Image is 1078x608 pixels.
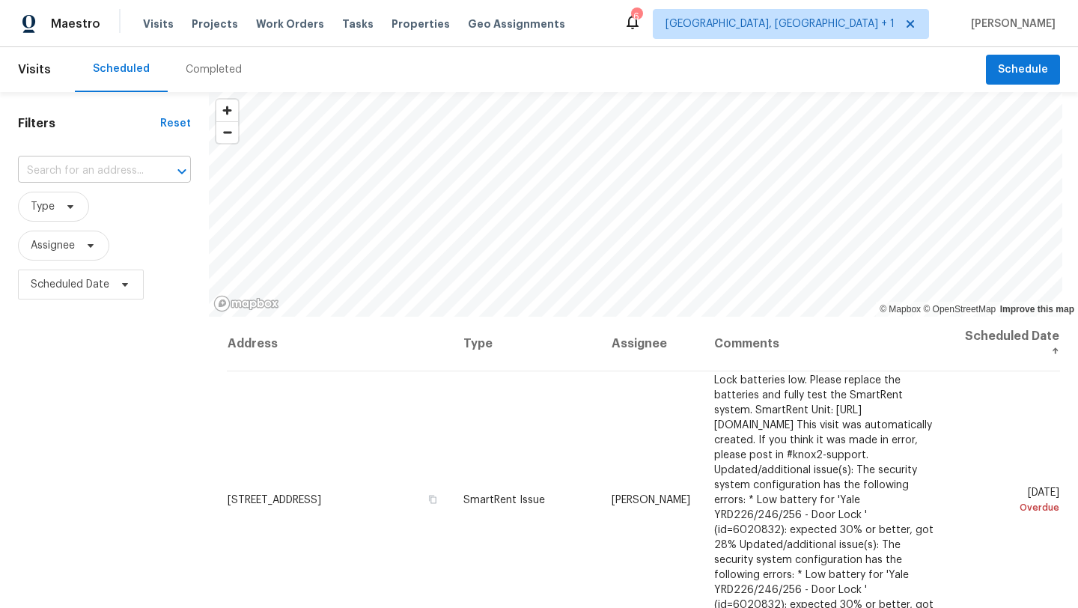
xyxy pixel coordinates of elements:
button: Open [171,161,192,182]
span: [GEOGRAPHIC_DATA], [GEOGRAPHIC_DATA] + 1 [666,16,895,31]
a: Improve this map [1000,304,1074,314]
div: Scheduled [93,61,150,76]
th: Assignee [600,317,702,371]
div: Reset [160,116,191,131]
span: Properties [392,16,450,31]
th: Scheduled Date ↑ [952,317,1060,371]
button: Zoom in [216,100,238,121]
span: Geo Assignments [468,16,565,31]
span: Visits [143,16,174,31]
input: Search for an address... [18,159,149,183]
span: Visits [18,53,51,86]
span: [STREET_ADDRESS] [228,494,321,505]
th: Type [451,317,600,371]
button: Schedule [986,55,1060,85]
button: Zoom out [216,121,238,143]
span: Type [31,199,55,214]
span: Maestro [51,16,100,31]
a: OpenStreetMap [923,304,996,314]
div: Completed [186,62,242,77]
span: SmartRent Issue [463,494,545,505]
span: [PERSON_NAME] [965,16,1056,31]
span: Tasks [342,19,374,29]
span: Projects [192,16,238,31]
button: Copy Address [426,492,439,505]
div: Overdue [964,499,1059,514]
span: Work Orders [256,16,324,31]
a: Mapbox homepage [213,295,279,312]
span: Scheduled Date [31,277,109,292]
span: [PERSON_NAME] [612,494,690,505]
th: Comments [702,317,952,371]
a: Mapbox [880,304,921,314]
span: Zoom out [216,122,238,143]
span: [DATE] [964,487,1059,514]
h1: Filters [18,116,160,131]
canvas: Map [209,92,1062,317]
span: Schedule [998,61,1048,79]
span: Assignee [31,238,75,253]
div: 6 [631,9,642,24]
th: Address [227,317,451,371]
